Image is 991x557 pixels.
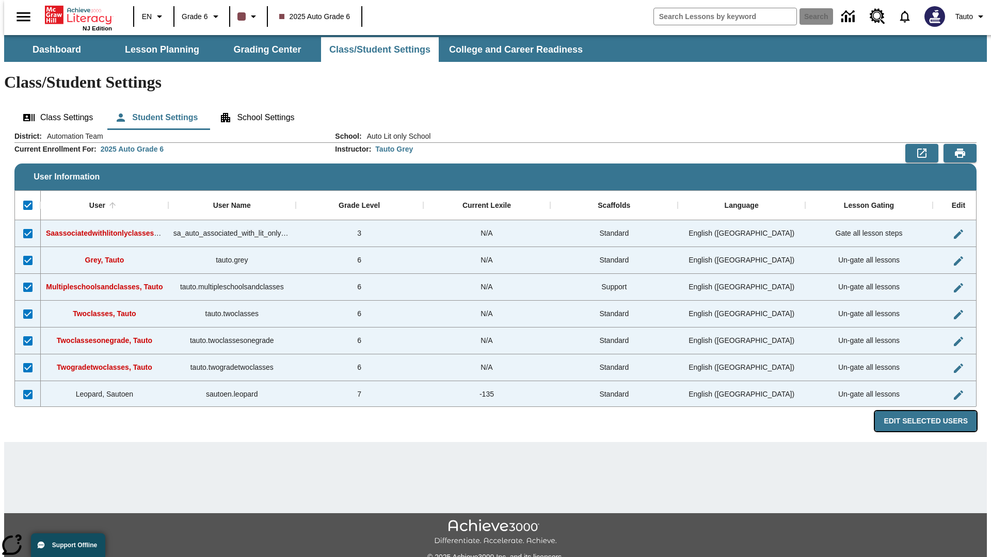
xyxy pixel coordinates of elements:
[31,533,105,557] button: Support Offline
[678,301,805,327] div: English (US)
[805,301,933,327] div: Un-gate all lessons
[178,7,226,26] button: Grade: Grade 6, Select a grade
[550,301,678,327] div: Standard
[948,385,969,405] button: Edit User
[805,354,933,381] div: Un-gate all lessons
[14,132,42,141] h2: District :
[550,381,678,408] div: Standard
[725,201,759,210] div: Language
[550,327,678,354] div: Standard
[339,201,380,210] div: Grade Level
[805,247,933,274] div: Un-gate all lessons
[423,220,551,247] div: N/A
[864,3,891,30] a: Resource Center, Will open in new tab
[168,247,296,274] div: tauto.grey
[891,3,918,30] a: Notifications
[805,220,933,247] div: Gate all lesson steps
[321,37,439,62] button: Class/Student Settings
[678,274,805,301] div: English (US)
[375,144,413,154] div: Tauto Grey
[944,144,977,162] button: Print Preview
[14,105,977,130] div: Class/Student Settings
[168,274,296,301] div: tauto.multipleschoolsandclasses
[805,381,933,408] div: Un-gate all lessons
[550,220,678,247] div: Standard
[948,304,969,325] button: Edit User
[462,201,511,210] div: Current Lexile
[8,2,39,32] button: Open side menu
[42,131,103,141] span: Automation Team
[423,327,551,354] div: N/A
[168,327,296,354] div: tauto.twoclassesonegrade
[951,7,991,26] button: Profile/Settings
[434,519,557,546] img: Achieve3000 Differentiate Accelerate Achieve
[844,201,894,210] div: Lesson Gating
[296,301,423,327] div: 6
[83,25,112,31] span: NJ Edition
[110,37,214,62] button: Lesson Planning
[14,145,97,154] h2: Current Enrollment For :
[168,220,296,247] div: sa_auto_associated_with_lit_only_classes
[14,105,101,130] button: Class Settings
[918,3,951,30] button: Select a new avatar
[678,247,805,274] div: English (US)
[423,381,551,408] div: -135
[101,144,164,154] div: 2025 Auto Grade 6
[423,354,551,381] div: N/A
[875,411,977,431] button: Edit Selected Users
[296,381,423,408] div: 7
[46,283,163,291] span: Multipleschoolsandclasses, Tauto
[948,224,969,244] button: Edit User
[73,309,136,318] span: Twoclasses, Tauto
[423,247,551,274] div: N/A
[296,327,423,354] div: 6
[598,201,630,210] div: Scaffolds
[4,73,987,92] h1: Class/Student Settings
[106,105,206,130] button: Student Settings
[52,542,97,549] span: Support Offline
[233,7,264,26] button: Class color is dark brown. Change class color
[948,331,969,352] button: Edit User
[423,301,551,327] div: N/A
[955,11,973,22] span: Tauto
[89,201,105,210] div: User
[550,247,678,274] div: Standard
[678,381,805,408] div: English (US)
[952,201,965,210] div: Edit
[335,145,371,154] h2: Instructor :
[4,37,592,62] div: SubNavbar
[168,354,296,381] div: tauto.twogradetwoclasses
[905,144,938,162] button: Export to CSV
[168,381,296,408] div: sautoen.leopard
[168,301,296,327] div: tauto.twoclasses
[5,37,108,62] button: Dashboard
[296,247,423,274] div: 6
[948,251,969,271] button: Edit User
[924,6,945,27] img: Avatar
[296,220,423,247] div: 3
[948,277,969,298] button: Edit User
[805,327,933,354] div: Un-gate all lessons
[182,11,208,22] span: Grade 6
[654,8,796,25] input: search field
[76,390,133,398] span: Leopard, Sautoen
[550,354,678,381] div: Standard
[441,37,591,62] button: College and Career Readiness
[4,35,987,62] div: SubNavbar
[948,358,969,379] button: Edit User
[57,363,152,371] span: Twogradetwoclasses, Tauto
[57,336,152,345] span: Twoclassesonegrade, Tauto
[296,274,423,301] div: 6
[362,131,431,141] span: Auto Lit only School
[34,172,100,182] span: User Information
[835,3,864,31] a: Data Center
[137,7,170,26] button: Language: EN, Select a language
[14,131,977,432] div: User Information
[678,327,805,354] div: English (US)
[45,5,112,25] a: Home
[216,37,319,62] button: Grading Center
[678,220,805,247] div: English (US)
[550,274,678,301] div: Support
[85,256,124,264] span: Grey, Tauto
[279,11,350,22] span: 2025 Auto Grade 6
